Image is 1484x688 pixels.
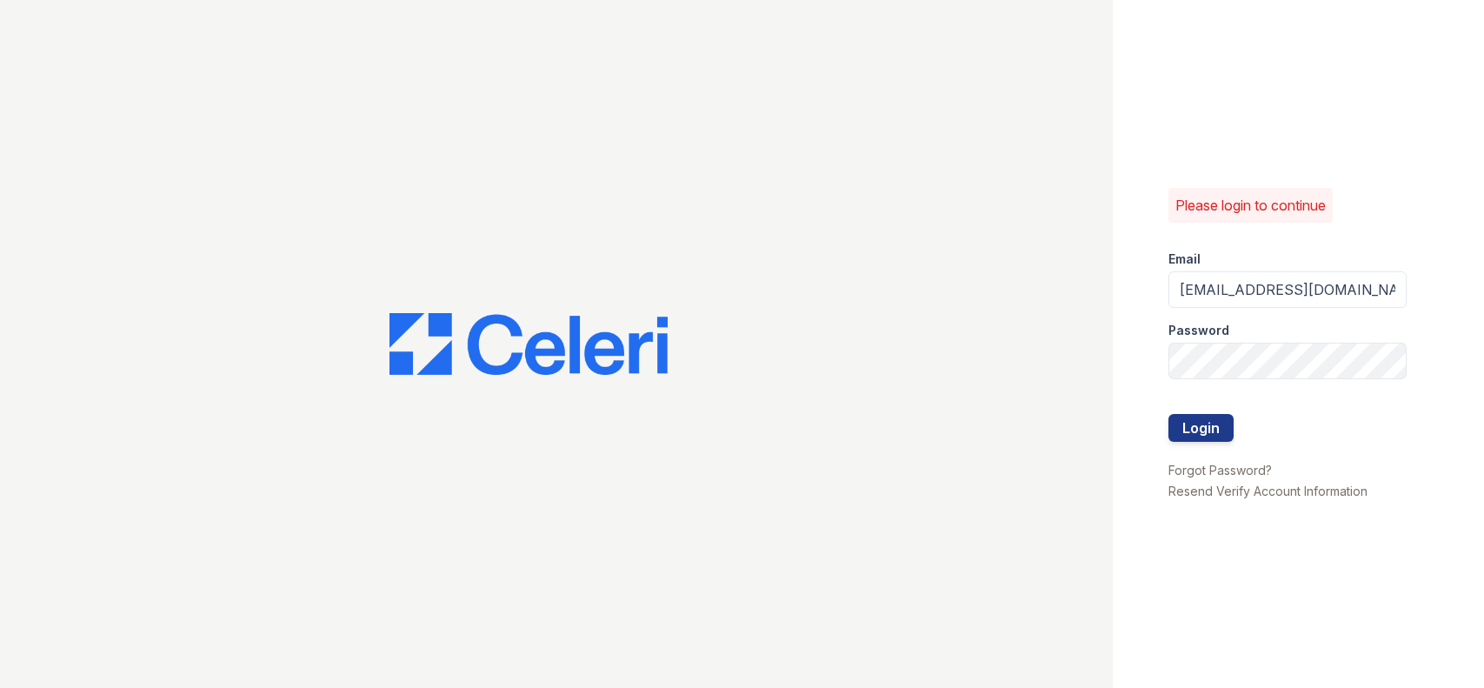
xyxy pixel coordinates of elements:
[1175,195,1326,216] p: Please login to continue
[1168,322,1229,339] label: Password
[1168,250,1201,268] label: Email
[389,313,668,376] img: CE_Logo_Blue-a8612792a0a2168367f1c8372b55b34899dd931a85d93a1a3d3e32e68fde9ad4.png
[1168,484,1368,498] a: Resend Verify Account Information
[1168,463,1272,478] a: Forgot Password?
[1168,414,1234,442] button: Login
